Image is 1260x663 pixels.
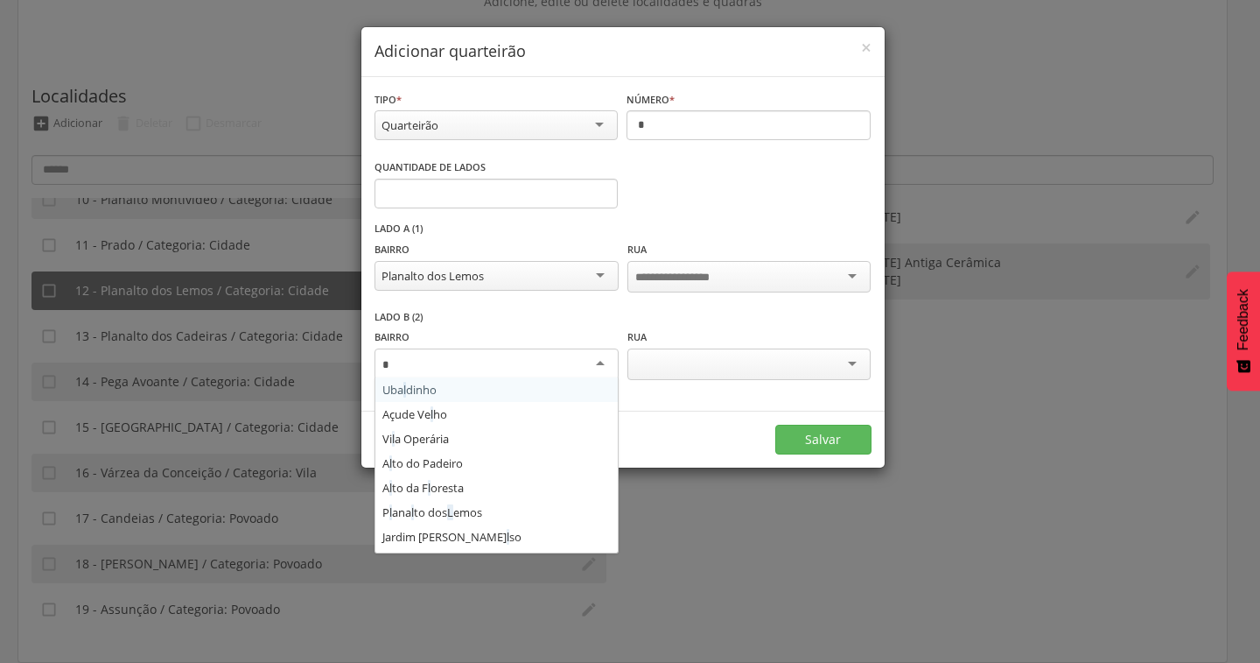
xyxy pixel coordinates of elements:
[861,39,871,57] button: Close
[389,480,392,496] span: l
[375,476,617,500] div: A to da F oresta
[381,117,438,133] div: Quarteirão
[411,504,414,520] span: l
[374,160,486,174] label: Quantidade de lados
[375,377,617,402] div: Uba dinho
[775,425,871,455] button: Salvar
[374,330,409,344] label: Bairro
[626,93,675,107] label: Número
[627,243,647,257] label: Rua
[430,406,433,422] span: l
[392,431,395,447] span: l
[861,35,871,60] span: ×
[627,330,647,344] label: Rua
[428,480,430,496] span: l
[374,93,402,107] label: Tipo
[375,549,617,574] div: P ana to Montivideo
[389,504,392,520] span: l
[374,310,423,324] label: Lado B (2)
[381,268,484,284] div: Planalto dos Lemos
[374,40,871,63] h4: Adicionar quarteirão
[375,500,617,525] div: P ana to dos emos
[1235,289,1251,350] span: Feedback
[389,455,392,471] span: l
[507,529,509,545] span: l
[375,525,617,549] div: Jardim [PERSON_NAME] so
[374,222,423,236] label: Lado A (1)
[375,427,617,451] div: Vi a Operária
[375,402,617,427] div: Açude Ve ho
[375,451,617,476] div: A to do Padeiro
[374,243,409,257] label: Bairro
[447,504,453,520] span: L
[1227,272,1260,391] button: Feedback - Mostrar pesquisa
[403,382,406,398] span: l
